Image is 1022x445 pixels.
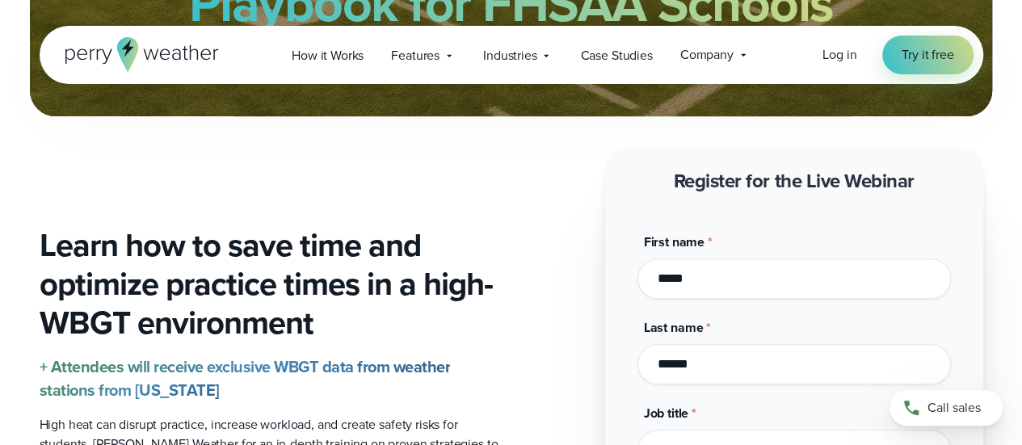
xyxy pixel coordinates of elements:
[822,45,856,65] a: Log in
[902,45,953,65] span: Try it free
[822,45,856,64] span: Log in
[391,46,440,65] span: Features
[40,226,498,342] h3: Learn how to save time and optimize practice times in a high-WBGT environment
[40,355,451,402] strong: + Attendees will receive exclusive WBGT data from weather stations from [US_STATE]
[674,166,915,195] strong: Register for the Live Webinar
[644,233,704,251] span: First name
[680,45,734,65] span: Company
[644,318,704,337] span: Last name
[292,46,364,65] span: How it Works
[566,39,666,72] a: Case Studies
[644,404,689,422] span: Job title
[580,46,652,65] span: Case Studies
[278,39,377,72] a: How it Works
[882,36,973,74] a: Try it free
[483,46,536,65] span: Industries
[890,390,1003,426] a: Call sales
[927,398,981,418] span: Call sales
